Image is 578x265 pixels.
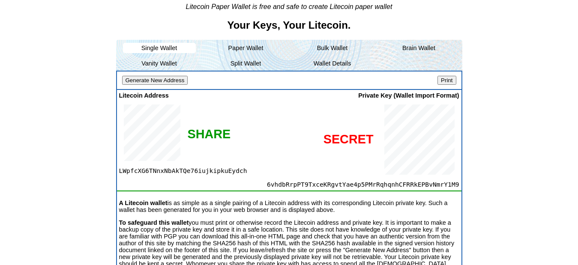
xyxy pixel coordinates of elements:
h2: Your Keys, Your Litecoin. [116,19,462,31]
div: Litecoin Paper Wallet is free and safe to create Litecoin paper wallet [116,3,462,11]
span: Litecoin Address [119,92,169,99]
li: Paper Wallet [203,40,289,56]
input: Print [437,76,456,85]
li: Brain Wallet [376,40,462,56]
p: is as simple as a single pairing of a Litecoin address with its corresponding Litecoin private ke... [119,199,459,213]
li: Split Wallet [203,56,289,71]
span: Private Key (Wallet Import Format) [358,92,459,99]
span: 6vhdbRrpPT9TxceKRgvtYae4p5PMrRqhqnhCFRRkEPBvNmrY1M9 [221,181,459,188]
span: LWpfcXG6TNnxNbAkTQe76iujkipkuEydch [119,167,221,174]
li: Wallet Details [289,56,376,71]
input: Generate New Address [122,76,188,85]
b: A Litecoin wallet [119,199,168,206]
b: To safeguard this wallet [119,219,189,226]
li: Vanity Wallet [116,56,203,71]
div: SHARE [188,127,231,141]
div: SECRET [323,132,374,146]
li: Bulk Wallet [289,40,376,56]
li: Single Wallet [123,43,196,53]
